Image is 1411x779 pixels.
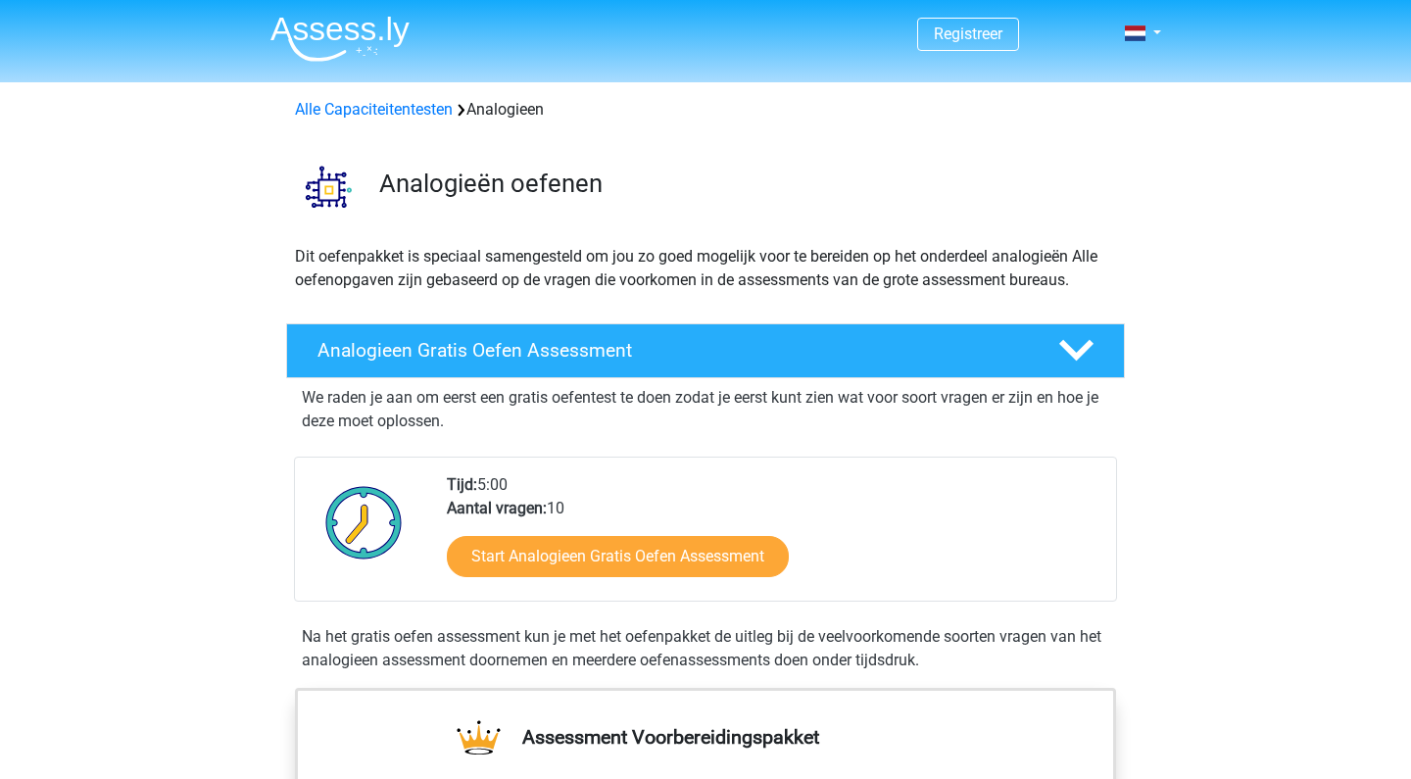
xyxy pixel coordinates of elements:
div: Analogieen [287,98,1124,122]
p: Dit oefenpakket is speciaal samengesteld om jou zo goed mogelijk voor te bereiden op het onderdee... [295,245,1116,292]
img: Assessly [270,16,410,62]
img: analogieen [287,145,370,228]
a: Analogieen Gratis Oefen Assessment [278,323,1133,378]
h3: Analogieën oefenen [379,169,1109,199]
img: Klok [315,473,414,571]
a: Registreer [934,24,1002,43]
div: 5:00 10 [432,473,1115,601]
div: Na het gratis oefen assessment kun je met het oefenpakket de uitleg bij de veelvoorkomende soorte... [294,625,1117,672]
b: Aantal vragen: [447,499,547,517]
a: Start Analogieen Gratis Oefen Assessment [447,536,789,577]
a: Alle Capaciteitentesten [295,100,453,119]
h4: Analogieen Gratis Oefen Assessment [317,339,1027,362]
b: Tijd: [447,475,477,494]
p: We raden je aan om eerst een gratis oefentest te doen zodat je eerst kunt zien wat voor soort vra... [302,386,1109,433]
